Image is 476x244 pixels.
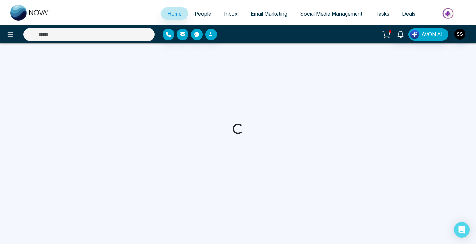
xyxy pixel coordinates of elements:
[375,10,389,17] span: Tasks
[454,222,470,238] div: Open Intercom Messenger
[188,7,218,20] a: People
[410,30,419,39] img: Lead Flow
[167,10,182,17] span: Home
[244,7,294,20] a: Email Marketing
[195,10,211,17] span: People
[402,10,415,17] span: Deals
[218,7,244,20] a: Inbox
[454,29,465,40] img: User Avatar
[408,28,448,41] button: AVON AI
[161,7,188,20] a: Home
[369,7,396,20] a: Tasks
[294,7,369,20] a: Social Media Management
[396,7,422,20] a: Deals
[421,30,443,38] span: AVON AI
[10,5,49,21] img: Nova CRM Logo
[425,6,472,21] img: Market-place.gif
[300,10,362,17] span: Social Media Management
[224,10,238,17] span: Inbox
[251,10,287,17] span: Email Marketing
